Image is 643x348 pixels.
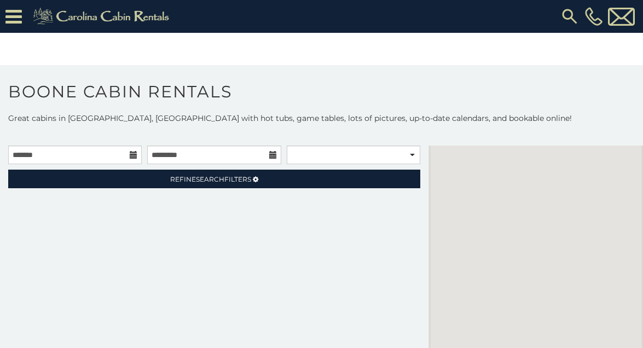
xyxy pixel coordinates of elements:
a: RefineSearchFilters [8,170,420,188]
img: Khaki-logo.png [27,5,178,27]
span: Refine Filters [170,175,251,183]
a: [PHONE_NUMBER] [582,7,605,26]
span: Search [196,175,224,183]
img: search-regular.svg [560,7,580,26]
